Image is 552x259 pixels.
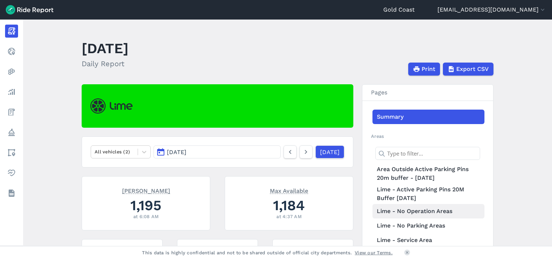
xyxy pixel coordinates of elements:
[375,147,480,160] input: Type to filter...
[456,65,489,73] span: Export CSV
[5,146,18,159] a: Areas
[5,166,18,179] a: Health
[90,98,133,114] img: Lime
[154,145,281,158] button: [DATE]
[234,195,344,215] div: 1,184
[5,65,18,78] a: Heatmaps
[372,184,484,204] a: Lime - Active Parking Pins 20M Buffer [DATE]
[91,213,201,220] div: at 6:08 AM
[5,85,18,98] a: Analyze
[408,63,440,76] button: Print
[372,233,484,247] a: Lime - Service Area
[91,195,201,215] div: 1,195
[383,5,415,14] a: Gold Coast
[355,249,393,256] a: View our Terms.
[82,38,129,58] h1: [DATE]
[315,145,344,158] a: [DATE]
[5,106,18,119] a: Fees
[372,110,484,124] a: Summary
[5,187,18,200] a: Datasets
[5,45,18,58] a: Realtime
[443,63,493,76] button: Export CSV
[167,149,186,156] span: [DATE]
[234,213,344,220] div: at 4:37 AM
[122,187,170,194] span: [PERSON_NAME]
[5,25,18,38] a: Report
[371,133,484,140] h2: Areas
[6,5,53,14] img: Ride Report
[437,5,546,14] button: [EMAIL_ADDRESS][DOMAIN_NAME]
[5,126,18,139] a: Policy
[362,85,493,101] h3: Pages
[82,58,129,69] h2: Daily Report
[372,204,484,218] a: Lime - No Operation Areas
[104,245,141,252] span: Max Unavailable
[372,164,484,184] a: Area Outside Active Parking Pins 20m buffer - [DATE]
[270,187,308,194] span: Max Available
[372,218,484,233] a: Lime - No Parking Areas
[422,65,435,73] span: Print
